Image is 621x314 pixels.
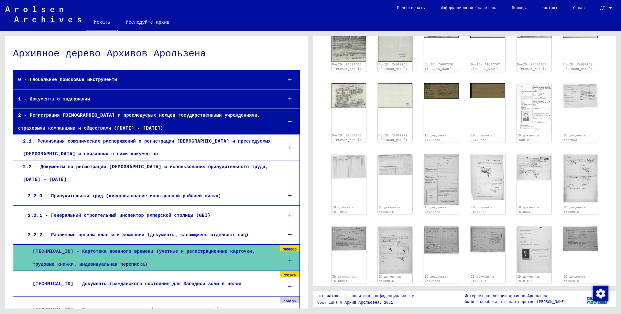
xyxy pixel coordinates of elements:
[33,248,255,267] font: [TECHNICAL_ID] - Картотека военного времени (учетные и регистрационные карточки, трудовые книжки,...
[284,299,296,303] font: 156139
[424,154,459,205] img: 024.jpg
[585,291,609,307] img: yv_logo.png
[517,83,551,133] img: 005.jpg
[317,293,343,299] a: отпечаток
[517,154,551,180] img: 023.jpg
[118,14,177,30] a: Исследуйте архив
[378,205,402,214] a: ID документа: 76185146
[517,226,551,273] img: 004.jpg
[28,193,221,199] font: 2.2.0 - Принудительный труд («использование иностранной рабочей силы»)
[378,63,408,71] font: DocID: 74687765 ([PERSON_NAME])
[343,293,346,299] font: |
[563,63,593,71] a: DocID: 74687769 ([PERSON_NAME])
[512,5,526,10] font: Помощь
[517,205,541,214] a: ID документа: 76189323
[424,226,459,254] img: 022.jpg
[18,96,90,102] font: 1 - Документы о задержании
[332,13,366,62] img: 001.jpg
[470,83,505,98] img: 002.jpg
[18,76,117,82] font: 0 - Глобальные поисковые инструменты
[563,154,598,203] img: 015.jpg
[378,275,402,283] a: ID документа: 76189916
[126,19,169,25] font: Исследуйте архив
[465,299,566,304] font: были разработаны в партнерстве [PERSON_NAME]
[470,154,505,200] img: 022.jpg
[517,63,546,71] a: DocID: 74687769 ([PERSON_NAME])
[593,285,608,301] div: Изменить согласие
[471,134,495,142] a: ID документа: 71230568
[424,83,459,99] img: 001.jpg
[425,134,448,142] a: ID документа: 71230568
[470,226,505,252] img: 023.jpg
[284,273,296,277] font: 231670
[378,226,412,274] img: 017.jpg
[378,134,408,142] a: DocID: 74687771 ([PERSON_NAME])
[563,275,587,283] a: ID документа: 76192675
[517,134,541,142] font: ID документа: 76091043
[471,205,495,214] a: ID документа: 76189323
[332,275,356,283] a: ID документа: 76189916
[425,275,448,283] a: ID документа: 76190736
[471,63,500,71] a: DocID: 74687767 ([PERSON_NAME])
[563,83,598,108] img: 001.jpg
[33,281,241,286] font: [TECHNICAL_ID] - Документы гражданского состояния для Западной зоны в целом
[18,112,260,131] font: 2 - Регистрация [DEMOGRAPHIC_DATA] и преследуемых немцев государственными учреждениями, страховым...
[332,226,366,250] img: 016.jpg
[94,19,110,25] font: Искать
[28,232,249,238] font: 2.2.2 - Различные органы власти и компании (документы, касающиеся отдельных лиц)
[332,205,356,214] a: ID документа: 76179537
[332,134,361,142] a: DocID: 74687771 ([PERSON_NAME])
[441,5,496,10] font: Информационный бюллетень
[397,5,425,10] font: Пожертвовать
[332,83,366,108] img: 001.jpg
[563,226,598,251] img: 007.jpg
[33,307,220,312] font: [TECHNICAL_ID] - Свидетельства о рождении (услуга по розыску детей)
[471,275,495,283] a: ID документа: 76190736
[541,5,558,10] font: контакт
[332,154,366,179] img: 002.jpg
[563,205,587,214] font: ID документа: 76189916
[352,293,414,298] font: политика конфиденциальности
[332,63,361,71] a: DocID: 74687765 ([PERSON_NAME])
[573,5,585,10] font: О нас
[23,164,268,182] font: 2.2 - Документы по регистрации [DEMOGRAPHIC_DATA] и использованию принудительного труда, [DATE] -...
[13,47,206,59] font: Архивное дерево Архивов Арользена
[283,247,297,251] font: 3858625
[317,300,393,305] font: Copyright © Архив Арольсена, 2021
[378,13,412,62] img: 002.jpg
[28,212,211,218] font: 2.2.1 - Генеральный строительный инспектор имперской столицы (GBI)
[346,293,422,299] a: политика конфиденциальности
[600,6,605,10] font: ДЕ
[425,205,448,214] a: ID документа: 76188723
[5,6,81,22] img: Arolsen_neg.svg
[425,63,454,71] a: DocID: 74687767 ([PERSON_NAME])
[317,293,338,298] font: отпечаток
[593,286,608,301] img: Изменить согласие
[563,134,587,142] a: ID документа: 76179537
[517,275,541,283] a: ID документа: 76191540
[378,154,412,175] img: 002.jpg
[86,14,118,31] a: Искать
[23,138,271,157] font: 2.1. Реализация союзнических распоряжений о регистрации [DEMOGRAPHIC_DATA] и преследуемых [DEMOGR...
